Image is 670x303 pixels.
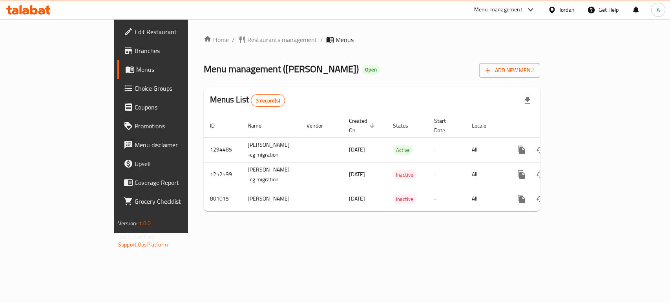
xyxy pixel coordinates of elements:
a: Support.OpsPlatform [118,239,168,250]
span: Inactive [393,195,416,204]
td: [PERSON_NAME] -cg migration [241,162,300,187]
span: A [657,5,660,14]
span: Locale [472,121,497,130]
button: Change Status [531,165,550,184]
span: Restaurants management [247,35,317,44]
span: Get support on: [118,232,154,242]
span: ID [210,121,225,130]
span: Coverage Report [135,178,220,187]
h2: Menus List [210,94,285,107]
span: 3 record(s) [251,97,285,104]
a: Promotions [117,117,226,135]
span: Edit Restaurant [135,27,220,37]
span: Version: [118,218,137,228]
span: 1.0.0 [139,218,151,228]
li: / [232,35,235,44]
div: Open [362,65,380,75]
nav: breadcrumb [204,35,540,44]
a: Grocery Checklist [117,192,226,211]
a: Branches [117,41,226,60]
span: Vendor [307,121,333,130]
span: Inactive [393,170,416,179]
span: Grocery Checklist [135,197,220,206]
button: Add New Menu [479,63,540,78]
span: [DATE] [349,144,365,155]
span: Menus [136,65,220,74]
div: Jordan [559,5,575,14]
span: Start Date [434,116,456,135]
span: Name [248,121,272,130]
td: [PERSON_NAME] -cg migration [241,137,300,162]
span: Coupons [135,102,220,112]
a: Edit Restaurant [117,22,226,41]
span: Menus [336,35,354,44]
a: Restaurants management [238,35,317,44]
li: / [320,35,323,44]
span: Choice Groups [135,84,220,93]
span: Open [362,66,380,73]
div: Inactive [393,194,416,204]
span: Upsell [135,159,220,168]
span: Menu management ( [PERSON_NAME] ) [204,60,359,78]
span: Status [393,121,418,130]
td: [PERSON_NAME] [241,187,300,211]
div: Export file [518,91,537,110]
td: - [428,187,466,211]
button: Change Status [531,190,550,208]
div: Total records count [251,94,285,107]
span: Promotions [135,121,220,131]
td: - [428,137,466,162]
span: [DATE] [349,169,365,179]
button: more [512,190,531,208]
td: All [466,162,506,187]
a: Menus [117,60,226,79]
div: Menu-management [474,5,522,15]
table: enhanced table [204,114,594,211]
span: Active [393,146,413,155]
div: Active [393,145,413,155]
span: Created On [349,116,377,135]
a: Upsell [117,154,226,173]
a: Menu disclaimer [117,135,226,154]
td: All [466,137,506,162]
th: Actions [506,114,594,138]
button: Change Status [531,141,550,159]
td: All [466,187,506,211]
a: Coupons [117,98,226,117]
span: Add New Menu [486,66,534,75]
span: Branches [135,46,220,55]
span: [DATE] [349,193,365,204]
button: more [512,141,531,159]
td: - [428,162,466,187]
a: Coverage Report [117,173,226,192]
a: Choice Groups [117,79,226,98]
span: Menu disclaimer [135,140,220,150]
button: more [512,165,531,184]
